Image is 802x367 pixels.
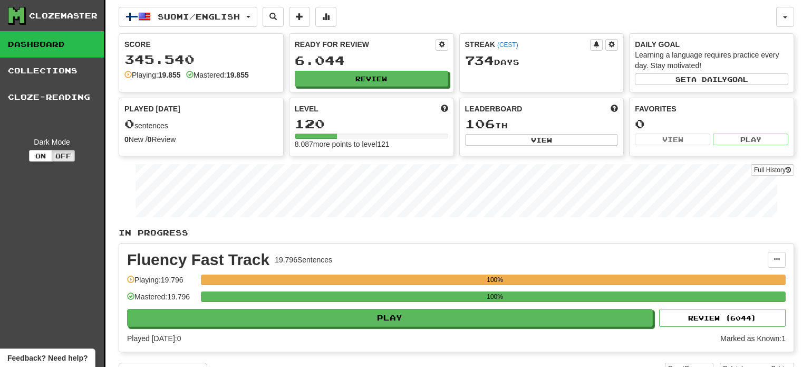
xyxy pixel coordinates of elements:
[124,134,278,145] div: New / Review
[263,7,284,27] button: Search sentences
[295,39,436,50] div: Ready for Review
[119,228,794,238] p: In Progress
[124,53,278,66] div: 345.540
[751,164,794,176] a: Full History
[52,150,75,162] button: Off
[611,103,618,114] span: This week in points, UTC
[497,41,518,49] a: (CEST)
[465,39,591,50] div: Streak
[635,73,788,85] button: Seta dailygoal
[713,134,788,145] button: Play
[289,7,310,27] button: Add sentence to collection
[465,117,619,131] div: th
[315,7,336,27] button: More stats
[158,12,240,21] span: Suomi / English
[635,39,788,50] div: Daily Goal
[635,50,788,71] div: Learning a language requires practice every day. Stay motivated!
[691,76,727,83] span: a daily
[465,103,523,114] span: Leaderboard
[295,139,448,149] div: 8.087 more points to level 121
[8,137,96,147] div: Dark Mode
[7,353,88,363] span: Open feedback widget
[127,334,181,343] span: Played [DATE]: 0
[29,11,98,21] div: Clozemaster
[127,309,653,327] button: Play
[465,116,495,131] span: 106
[295,71,448,87] button: Review
[295,117,448,130] div: 120
[186,70,249,80] div: Mastered:
[635,117,788,130] div: 0
[465,134,619,146] button: View
[124,39,278,50] div: Score
[635,134,710,145] button: View
[119,7,257,27] button: Suomi/English
[127,275,196,292] div: Playing: 19.796
[720,333,786,344] div: Marked as Known: 1
[148,135,152,144] strong: 0
[127,252,269,268] div: Fluency Fast Track
[465,54,619,68] div: Day s
[295,54,448,67] div: 6.044
[158,71,181,79] strong: 19.855
[204,275,786,285] div: 100%
[659,309,786,327] button: Review (6044)
[204,291,786,302] div: 100%
[124,116,134,131] span: 0
[124,103,180,114] span: Played [DATE]
[295,103,318,114] span: Level
[441,103,448,114] span: Score more points to level up
[29,150,52,162] button: On
[635,103,788,114] div: Favorites
[124,70,181,80] div: Playing:
[465,53,494,68] span: 734
[275,255,332,265] div: 19.796 Sentences
[124,117,278,131] div: sentences
[127,291,196,309] div: Mastered: 19.796
[124,135,129,144] strong: 0
[226,71,249,79] strong: 19.855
